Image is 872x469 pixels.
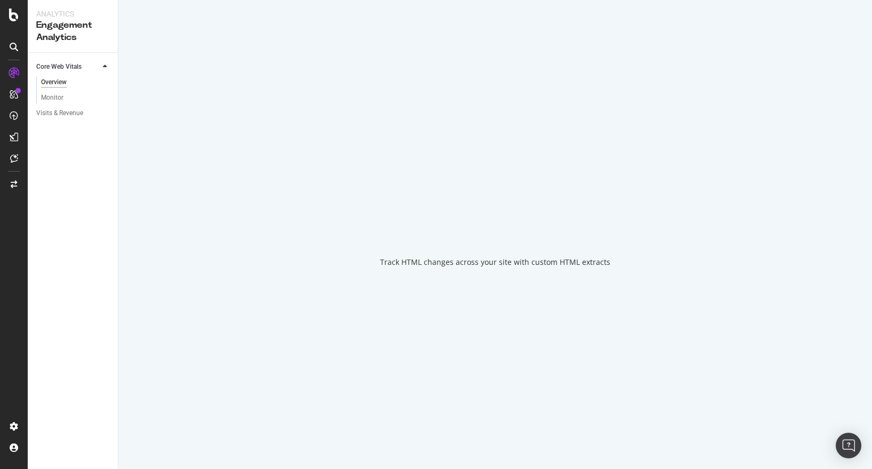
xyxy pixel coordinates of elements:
[36,108,83,119] div: Visits & Revenue
[36,19,109,44] div: Engagement Analytics
[36,9,109,19] div: Analytics
[41,77,67,88] div: Overview
[836,433,861,458] div: Open Intercom Messenger
[36,108,110,119] a: Visits & Revenue
[380,257,610,268] div: Track HTML changes across your site with custom HTML extracts
[36,61,82,72] div: Core Web Vitals
[41,77,110,88] a: Overview
[457,201,534,240] div: animation
[36,61,100,72] a: Core Web Vitals
[41,92,110,103] a: Monitor
[41,92,63,103] div: Monitor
